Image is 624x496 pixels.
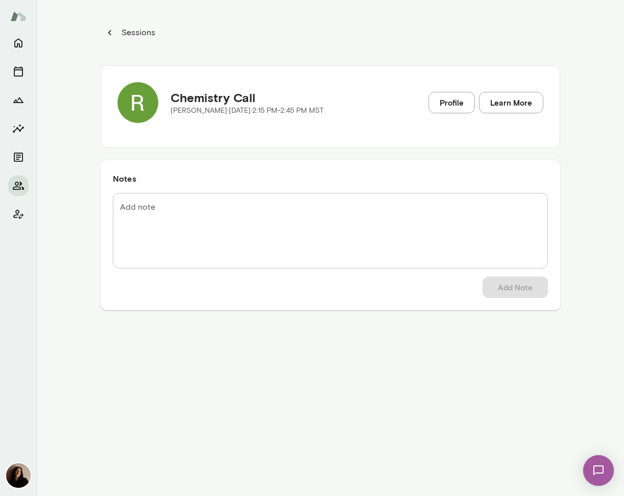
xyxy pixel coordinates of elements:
button: Sessions [8,61,29,82]
p: [PERSON_NAME] · [DATE] · 2:15 PM-2:45 PM MST [171,106,324,116]
button: Members [8,176,29,196]
button: Home [8,33,29,53]
p: Sessions [119,27,155,39]
button: Insights [8,118,29,139]
button: Growth Plan [8,90,29,110]
h5: Chemistry Call [171,89,324,106]
img: Ryn Linthicum [117,82,158,123]
img: Mento [10,7,27,26]
a: Learn More [479,92,543,113]
img: Fiona Nodar [6,463,31,488]
button: Sessions [101,22,161,43]
button: Client app [8,204,29,225]
button: Documents [8,147,29,167]
h6: Notes [113,172,548,185]
a: Profile [428,92,475,113]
